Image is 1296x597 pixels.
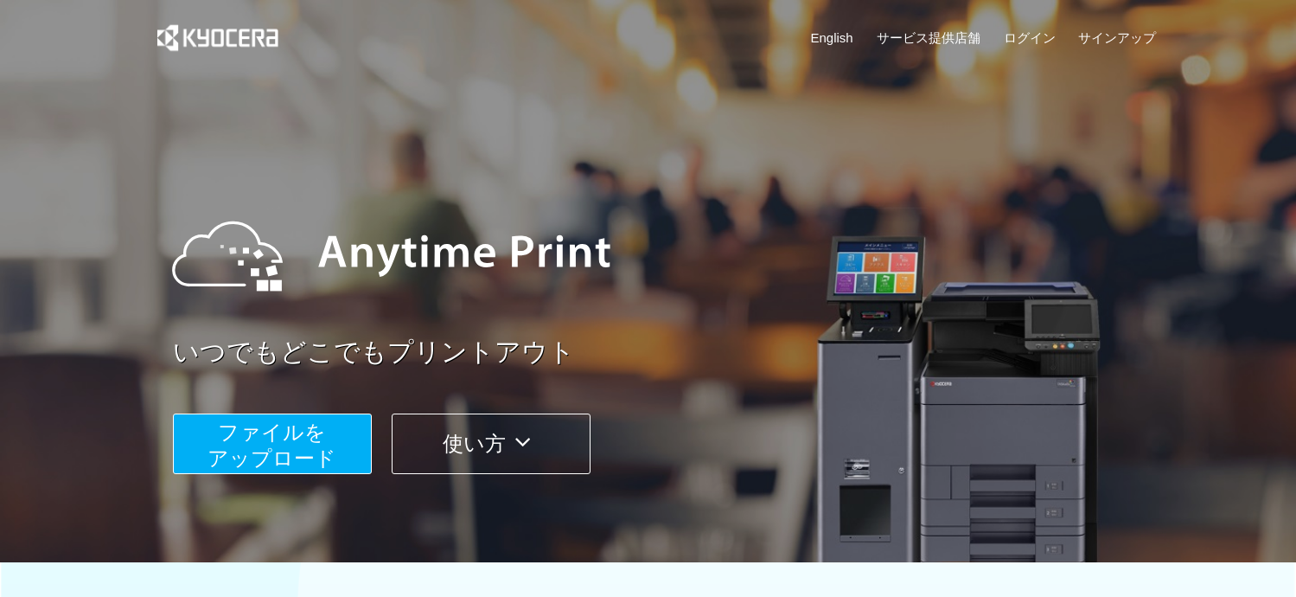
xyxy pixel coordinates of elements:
button: ファイルを​​アップロード [173,414,372,474]
a: English [811,29,853,47]
a: いつでもどこでもプリントアウト [173,334,1167,371]
button: 使い方 [392,414,591,474]
span: ファイルを ​​アップロード [207,420,336,470]
a: ログイン [1004,29,1056,47]
a: サインアップ [1078,29,1156,47]
a: サービス提供店舗 [877,29,980,47]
